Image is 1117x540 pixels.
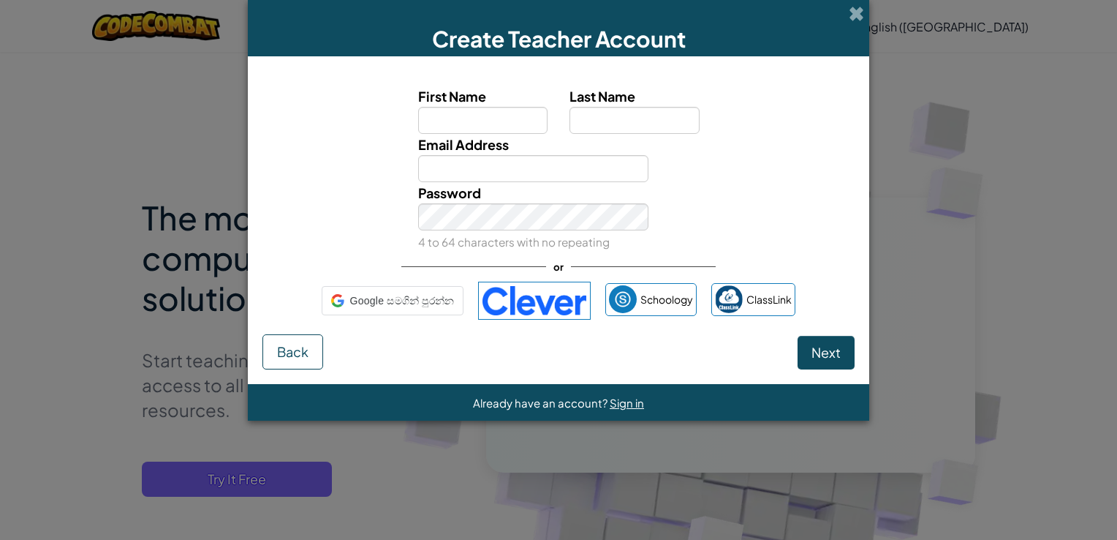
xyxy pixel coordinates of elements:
[546,256,571,277] span: or
[478,282,591,320] img: clever-logo-blue.png
[811,344,841,361] span: Next
[746,289,792,310] span: ClassLink
[798,336,855,370] button: Next
[640,289,693,310] span: Schoology
[262,334,323,370] button: Back
[569,88,635,105] span: Last Name
[715,285,743,313] img: classlink-logo-small.png
[418,184,481,201] span: Password
[350,290,455,312] span: Google සමගින් පුරන්න
[432,25,686,53] span: Create Teacher Account
[473,396,610,410] span: Already have an account?
[418,88,486,105] span: First Name
[610,396,644,410] a: Sign in
[609,285,637,313] img: schoology.png
[418,235,610,249] small: 4 to 64 characters with no repeating
[277,343,308,360] span: Back
[322,286,464,315] div: Google සමගින් පුරන්න
[418,136,509,153] span: Email Address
